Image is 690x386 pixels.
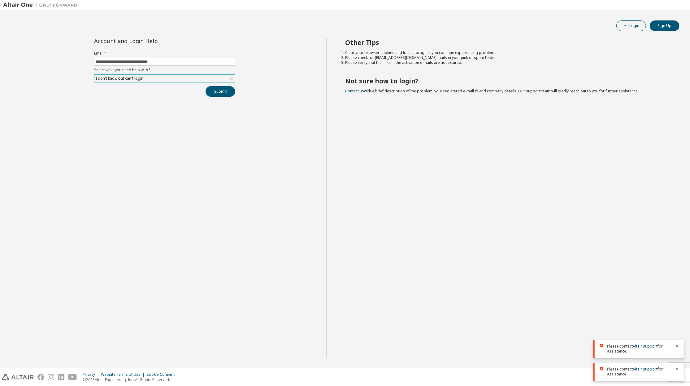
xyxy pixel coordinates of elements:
span: with a brief description of the problem, your registered e-mail id and company details. Our suppo... [345,88,639,94]
button: Login [616,20,646,31]
h2: Other Tips [345,38,668,47]
div: Privacy [83,372,101,377]
li: Clear your browser cookies and local storage, if you continue experiencing problems. [345,50,668,55]
img: youtube.svg [68,374,77,380]
li: Please check for [EMAIL_ADDRESS][DOMAIN_NAME] mails in your junk or spam folder. [345,55,668,60]
img: altair_logo.svg [2,374,34,380]
a: Altair support [633,366,657,372]
a: Contact us [345,88,364,94]
button: Sign Up [650,20,679,31]
label: Email [94,51,235,56]
h2: Not sure how to login? [345,77,668,85]
div: Cookie Consent [146,372,178,377]
img: linkedin.svg [58,374,64,380]
div: I don't know but can't login [95,75,144,82]
div: Website Terms of Use [101,372,146,377]
img: instagram.svg [48,374,54,380]
button: Submit [206,86,235,97]
p: © 2025 Altair Engineering, Inc. All Rights Reserved. [83,377,178,382]
label: Select what you need help with [94,68,235,73]
span: Please contact for assistance. [607,367,671,377]
img: Altair One [3,2,80,8]
img: facebook.svg [37,374,44,380]
div: Account and Login Help [94,38,207,43]
span: Please contact for assistance. [607,344,671,354]
a: Altair support [633,344,657,349]
li: Please verify that the links in the activation e-mails are not expired. [345,60,668,65]
div: I don't know but can't login [94,75,235,82]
